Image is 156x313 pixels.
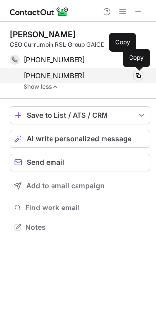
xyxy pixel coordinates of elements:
button: Add to email campaign [10,177,150,195]
img: - [52,83,58,90]
div: Save to List / ATS / CRM [27,111,133,119]
span: [PHONE_NUMBER] [24,71,85,80]
button: Notes [10,220,150,234]
div: CEO Currumbin RSL Group GAICD [10,40,150,49]
button: save-profile-one-click [10,106,150,124]
span: Send email [27,158,64,166]
span: Notes [26,223,146,232]
span: [PHONE_NUMBER] [24,55,85,64]
button: AI write personalized message [10,130,150,148]
a: Show less [24,83,150,90]
span: Add to email campaign [26,182,104,190]
button: Find work email [10,201,150,214]
img: ContactOut v5.3.10 [10,6,69,18]
button: Send email [10,154,150,171]
span: Find work email [26,203,146,212]
div: [PERSON_NAME] [10,29,76,39]
span: AI write personalized message [27,135,131,143]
